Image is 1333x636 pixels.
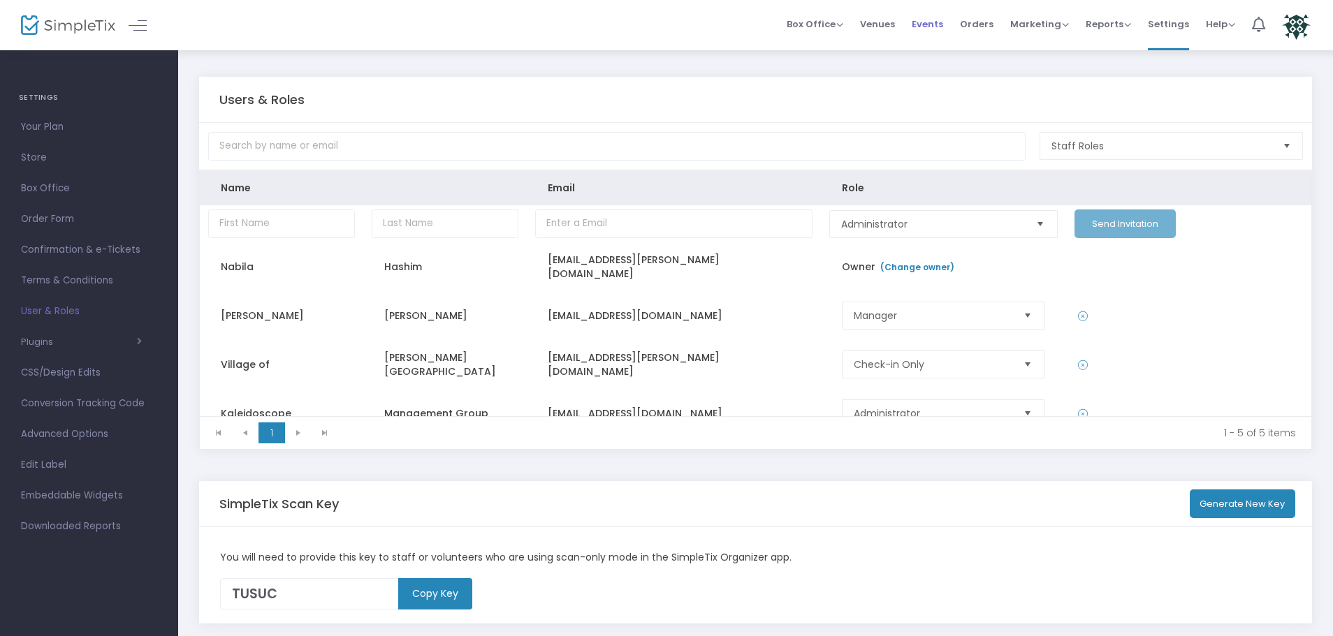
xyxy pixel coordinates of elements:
[200,340,363,389] td: Village of
[208,209,355,238] input: First Name
[21,179,157,198] span: Box Office
[1018,302,1037,329] button: Select
[398,578,472,609] m-button: Copy Key
[258,422,285,443] span: Page 1
[21,456,157,474] span: Edit Label
[21,118,157,136] span: Your Plan
[1206,17,1235,31] span: Help
[1030,211,1050,237] button: Select
[1148,6,1189,42] span: Settings
[912,6,943,42] span: Events
[21,487,157,505] span: Embeddable Widgets
[21,394,157,413] span: Conversion Tracking Code
[960,6,993,42] span: Orders
[787,17,843,31] span: Box Office
[535,209,813,238] input: Enter a Email
[842,260,958,274] span: Owner
[841,217,1023,231] span: Administrator
[527,389,821,438] td: [EMAIL_ADDRESS][DOMAIN_NAME]
[200,170,1311,416] div: Data table
[19,84,159,112] h4: SETTINGS
[860,6,895,42] span: Venues
[213,550,1299,565] div: You will need to provide this key to staff or volunteers who are using scan-only mode in the Simp...
[21,517,157,535] span: Downloaded Reports
[200,291,363,340] td: [PERSON_NAME]
[854,357,1010,371] span: Check-in Only
[879,261,954,273] a: (Change owner)
[363,242,527,291] td: Hashim
[372,209,518,238] input: Last Name
[1018,400,1037,427] button: Select
[363,291,527,340] td: [PERSON_NAME]
[219,92,305,108] h5: Users & Roles
[21,302,157,320] span: User & Roles
[363,340,527,389] td: [PERSON_NAME][GEOGRAPHIC_DATA]
[1086,17,1131,31] span: Reports
[21,241,157,259] span: Confirmation & e-Tickets
[200,170,363,205] th: Name
[200,389,363,438] td: Kaleidoscope
[208,132,1026,161] input: Search by name or email
[1277,133,1297,159] button: Select
[363,389,527,438] td: Management Group
[1051,139,1272,153] span: Staff Roles
[21,425,157,443] span: Advanced Options
[1190,489,1296,518] button: Generate New Key
[1010,17,1069,31] span: Marketing
[348,426,1296,440] kendo-pager-info: 1 - 5 of 5 items
[21,337,142,348] button: Plugins
[527,242,821,291] td: [EMAIL_ADDRESS][PERSON_NAME][DOMAIN_NAME]
[1018,351,1037,378] button: Select
[21,210,157,228] span: Order Form
[821,170,1066,205] th: Role
[21,149,157,167] span: Store
[854,309,1010,323] span: Manager
[219,496,339,512] h5: SimpleTix Scan Key
[200,242,363,291] td: Nabila
[21,272,157,290] span: Terms & Conditions
[527,291,821,340] td: [EMAIL_ADDRESS][DOMAIN_NAME]
[21,364,157,382] span: CSS/Design Edits
[854,406,1010,420] span: Administrator
[527,340,821,389] td: [EMAIL_ADDRESS][PERSON_NAME][DOMAIN_NAME]
[527,170,821,205] th: Email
